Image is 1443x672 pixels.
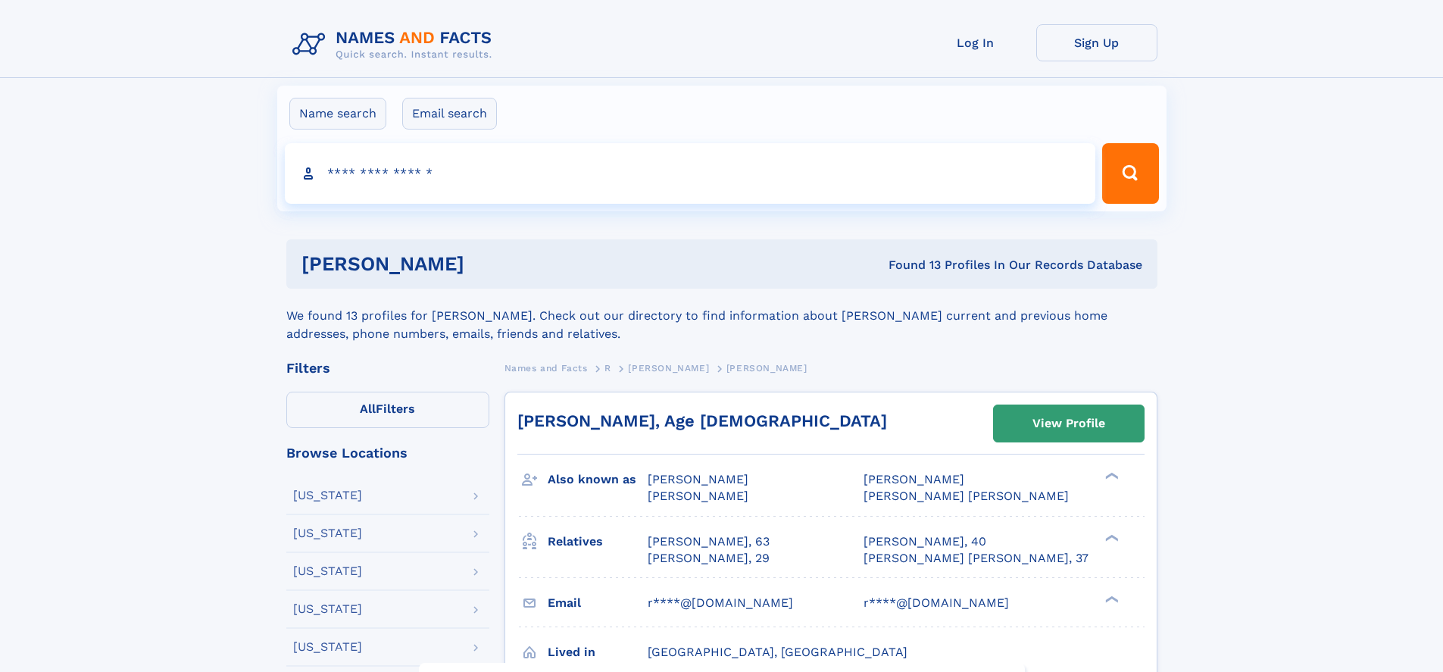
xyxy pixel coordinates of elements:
span: [PERSON_NAME] [864,472,964,486]
a: [PERSON_NAME], 29 [648,550,770,567]
div: [US_STATE] [293,489,362,502]
span: [PERSON_NAME] [628,363,709,374]
span: [PERSON_NAME] [648,472,748,486]
span: [PERSON_NAME] [648,489,748,503]
label: Name search [289,98,386,130]
div: [US_STATE] [293,565,362,577]
div: View Profile [1032,406,1105,441]
input: search input [285,143,1096,204]
span: [GEOGRAPHIC_DATA], [GEOGRAPHIC_DATA] [648,645,907,659]
div: We found 13 profiles for [PERSON_NAME]. Check out our directory to find information about [PERSON... [286,289,1157,343]
a: [PERSON_NAME], 40 [864,533,986,550]
h3: Email [548,590,648,616]
a: [PERSON_NAME], Age [DEMOGRAPHIC_DATA] [517,411,887,430]
div: ❯ [1101,533,1120,542]
span: [PERSON_NAME] [PERSON_NAME] [864,489,1069,503]
span: [PERSON_NAME] [726,363,807,374]
button: Search Button [1102,143,1158,204]
a: R [604,358,611,377]
a: View Profile [994,405,1144,442]
div: Browse Locations [286,446,489,460]
a: [PERSON_NAME], 63 [648,533,770,550]
span: R [604,363,611,374]
a: [PERSON_NAME] [628,358,709,377]
h3: Also known as [548,467,648,492]
a: [PERSON_NAME] [PERSON_NAME], 37 [864,550,1088,567]
label: Email search [402,98,497,130]
div: [US_STATE] [293,527,362,539]
div: [US_STATE] [293,603,362,615]
a: Names and Facts [504,358,588,377]
label: Filters [286,392,489,428]
span: All [360,402,376,416]
div: [US_STATE] [293,641,362,653]
img: Logo Names and Facts [286,24,504,65]
div: ❯ [1101,594,1120,604]
a: Log In [915,24,1036,61]
a: Sign Up [1036,24,1157,61]
h3: Lived in [548,639,648,665]
div: Found 13 Profiles In Our Records Database [676,257,1142,273]
h3: Relatives [548,529,648,555]
div: Filters [286,361,489,375]
h1: [PERSON_NAME] [301,255,676,273]
div: ❯ [1101,471,1120,481]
